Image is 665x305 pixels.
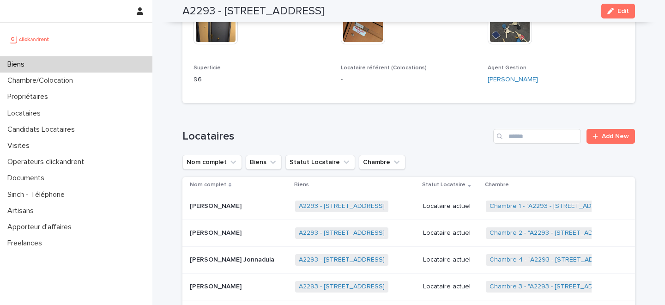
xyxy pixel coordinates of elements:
p: Candidats Locataires [4,125,82,134]
p: Chambre/Colocation [4,76,80,85]
p: Propriétaires [4,92,55,101]
a: [PERSON_NAME] [488,75,538,85]
button: Biens [246,155,282,170]
tr: [PERSON_NAME] Jonnadula[PERSON_NAME] Jonnadula A2293 - [STREET_ADDRESS] Locataire actuelChambre 4... [182,247,635,274]
tr: [PERSON_NAME][PERSON_NAME] A2293 - [STREET_ADDRESS] Locataire actuelChambre 2 - "A2293 - [STREET_... [182,220,635,247]
a: Chambre 3 - "A2293 - [STREET_ADDRESS]" [490,283,618,291]
p: 96 [193,75,330,85]
span: Agent Gestion [488,65,526,71]
p: Nom complet [190,180,226,190]
button: Statut Locataire [285,155,355,170]
a: Add New [586,129,635,144]
button: Chambre [359,155,405,170]
a: A2293 - [STREET_ADDRESS] [299,202,385,210]
button: Nom complet [182,155,242,170]
a: A2293 - [STREET_ADDRESS] [299,256,385,264]
span: Superficie [193,65,221,71]
p: Locataire actuel [423,229,478,237]
p: Locataire actuel [423,283,478,291]
p: [PERSON_NAME] [190,281,243,291]
p: Sinch - Téléphone [4,190,72,199]
p: Locataires [4,109,48,118]
p: Freelances [4,239,49,248]
p: Statut Locataire [422,180,465,190]
tr: [PERSON_NAME][PERSON_NAME] A2293 - [STREET_ADDRESS] Locataire actuelChambre 3 - "A2293 - [STREET_... [182,273,635,300]
a: A2293 - [STREET_ADDRESS] [299,283,385,291]
h1: Locataires [182,130,490,143]
p: Biens [4,60,32,69]
p: - [341,75,477,85]
span: Locataire référent (Colocations) [341,65,427,71]
p: Visites [4,141,37,150]
a: Chambre 4 - "A2293 - [STREET_ADDRESS]" [490,256,618,264]
p: [PERSON_NAME] [190,227,243,237]
p: Documents [4,174,52,183]
p: [PERSON_NAME] Jonnadula [190,254,276,264]
a: Chambre 2 - "A2293 - [STREET_ADDRESS]" [490,229,618,237]
tr: [PERSON_NAME][PERSON_NAME] A2293 - [STREET_ADDRESS] Locataire actuelChambre 1 - "A2293 - [STREET_... [182,193,635,220]
p: Locataire actuel [423,202,478,210]
span: Edit [617,8,629,14]
p: Apporteur d'affaires [4,223,79,232]
p: Biens [294,180,309,190]
p: Artisans [4,207,41,215]
p: [PERSON_NAME] [190,201,243,210]
h2: A2293 - [STREET_ADDRESS] [182,5,324,18]
a: Chambre 1 - "A2293 - [STREET_ADDRESS]" [490,202,617,210]
p: Operateurs clickandrent [4,158,91,166]
p: Chambre [485,180,509,190]
button: Edit [601,4,635,18]
span: Add New [602,133,629,140]
a: A2293 - [STREET_ADDRESS] [299,229,385,237]
img: UCB0brd3T0yccxBKYDjQ [7,30,52,49]
input: Search [493,129,581,144]
p: Locataire actuel [423,256,478,264]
